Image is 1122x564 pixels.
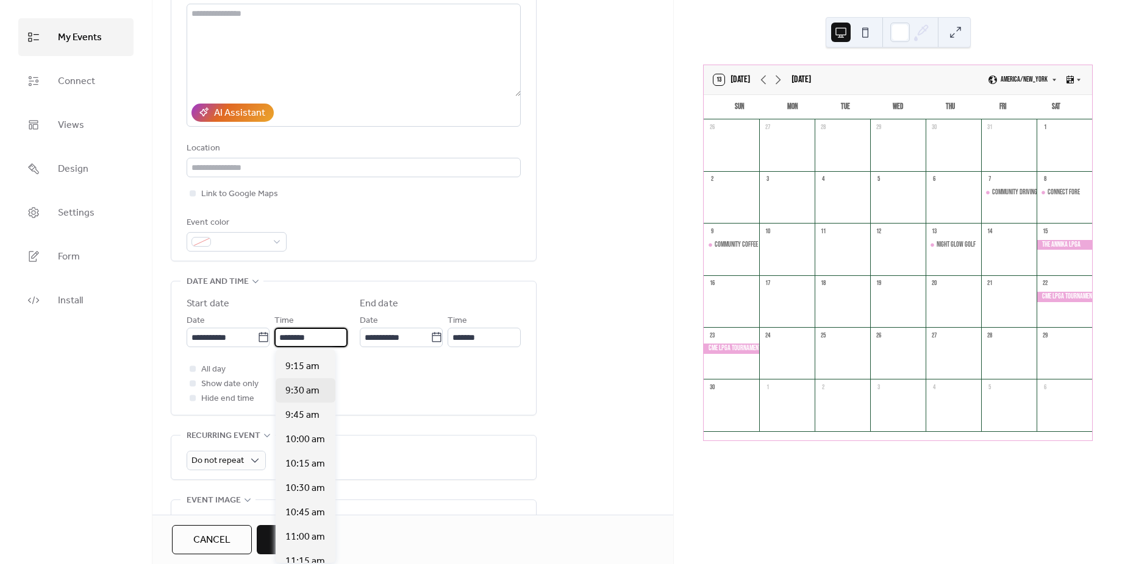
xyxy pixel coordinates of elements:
div: 26 [874,331,883,340]
div: 28 [985,331,994,340]
div: 2 [818,382,827,392]
div: 13 [929,227,938,236]
span: 9:30 am [285,384,320,398]
div: Mon [766,95,818,119]
a: Install [18,281,134,319]
span: All day [201,362,226,377]
div: Location [187,141,518,156]
span: 9:15 am [285,359,320,374]
span: Date and time [187,275,249,289]
a: Connect [18,62,134,100]
a: Form [18,238,134,275]
span: Install [58,291,83,311]
div: Event color [187,216,284,230]
span: 9:45 am [285,408,320,423]
div: 29 [1040,331,1049,340]
div: 28 [818,123,827,132]
button: AI Assistant [191,104,274,122]
span: Connect [58,72,95,91]
a: Design [18,150,134,188]
span: Recurring event [187,429,260,443]
div: 9 [707,227,716,236]
div: 23 [707,331,716,340]
div: Thu [924,95,977,119]
span: 10:30 am [285,481,325,496]
a: Settings [18,194,134,231]
div: CME LPGA Tournament [704,344,759,354]
div: Start date [187,297,229,311]
a: Views [18,106,134,144]
span: Date [187,314,205,328]
div: Tue [819,95,871,119]
div: 4 [929,382,938,392]
div: [DATE] [791,72,811,87]
span: Link to Google Maps [201,187,278,202]
button: Save [257,525,322,554]
span: 10:00 am [285,432,325,447]
span: Date [360,314,378,328]
div: 3 [763,175,772,184]
div: End date [360,297,398,311]
div: 20 [929,279,938,288]
div: 25 [818,331,827,340]
div: 26 [707,123,716,132]
span: Cancel [193,533,230,548]
span: Design [58,160,88,179]
div: Sat [1030,95,1082,119]
div: AI Assistant [214,106,265,121]
div: 24 [763,331,772,340]
div: 10 [763,227,772,236]
span: My Events [58,28,102,48]
div: 5 [985,382,994,392]
div: 11 [818,227,827,236]
div: Community Coffee & Croissants [715,240,790,250]
span: Settings [58,203,95,223]
button: Cancel [172,525,252,554]
div: 2 [707,175,716,184]
div: Connect FORE [1037,188,1092,198]
div: 4 [818,175,827,184]
div: 27 [763,123,772,132]
div: Connect FORE [1048,188,1080,198]
div: 7 [985,175,994,184]
span: 10:15 am [285,457,325,471]
div: Community Driving Range [992,188,1053,198]
div: 6 [929,175,938,184]
div: 31 [985,123,994,132]
div: 6 [1040,382,1049,392]
div: 8 [1040,175,1049,184]
div: 12 [874,227,883,236]
span: 10:45 am [285,506,325,520]
div: 27 [929,331,938,340]
div: 19 [874,279,883,288]
span: America/New_York [1001,76,1048,83]
div: The Annika LPGA [1037,240,1092,250]
div: Wed [871,95,924,119]
span: Show date only [201,377,259,392]
div: 5 [874,175,883,184]
span: Event image [187,493,241,508]
div: Sun [713,95,766,119]
div: Night Glow Golf [926,240,981,250]
div: 1 [1040,123,1049,132]
div: 29 [874,123,883,132]
div: 15 [1040,227,1049,236]
div: 21 [985,279,994,288]
div: 18 [818,279,827,288]
button: 13[DATE] [709,71,754,88]
div: 17 [763,279,772,288]
div: Community Driving Range [981,188,1037,198]
div: 30 [929,123,938,132]
div: 16 [707,279,716,288]
div: CME LPGA Tournament [1037,292,1092,302]
div: 3 [874,382,883,392]
div: 22 [1040,279,1049,288]
div: 1 [763,382,772,392]
div: Night Glow Golf [937,240,976,250]
span: Do not repeat [191,453,244,469]
div: Fri [977,95,1029,119]
span: Views [58,116,84,135]
span: Hide end time [201,392,254,406]
span: Form [58,247,80,267]
div: 14 [985,227,994,236]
